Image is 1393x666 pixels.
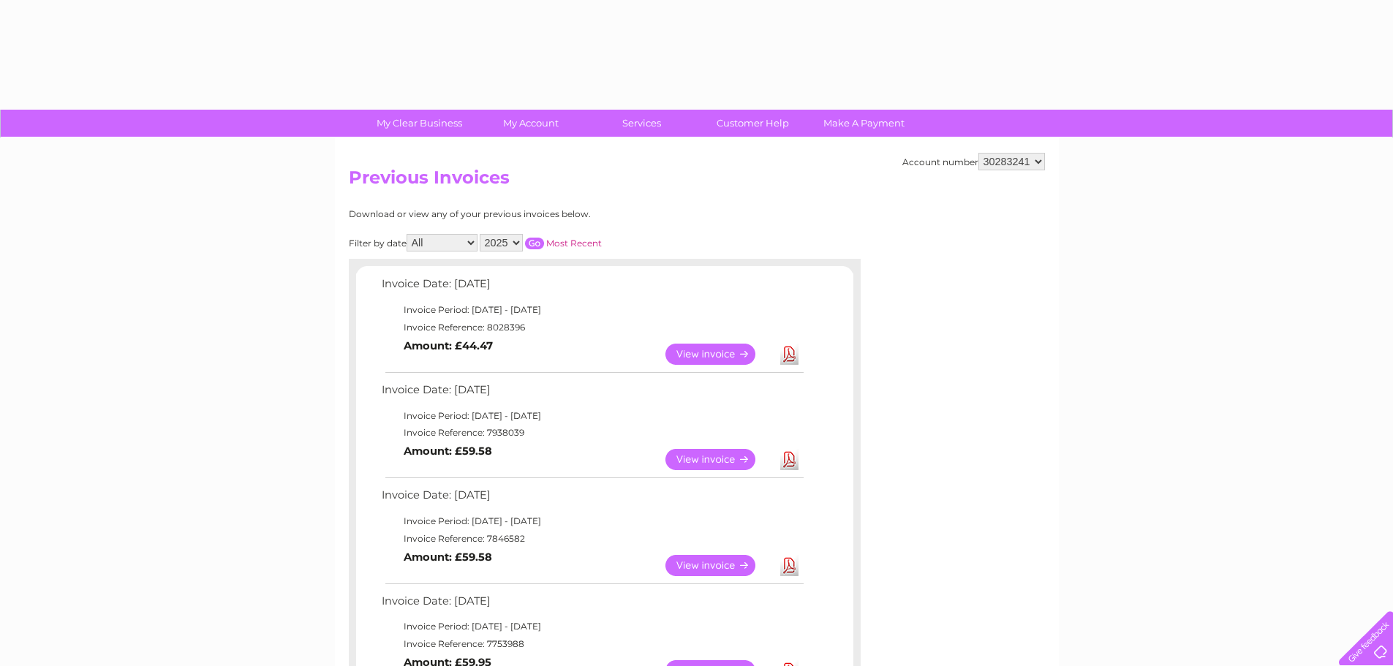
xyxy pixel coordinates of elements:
[349,167,1045,195] h2: Previous Invoices
[780,555,799,576] a: Download
[378,407,806,425] td: Invoice Period: [DATE] - [DATE]
[378,591,806,618] td: Invoice Date: [DATE]
[665,344,773,365] a: View
[780,344,799,365] a: Download
[378,512,806,530] td: Invoice Period: [DATE] - [DATE]
[349,209,733,219] div: Download or view any of your previous invoices below.
[378,530,806,548] td: Invoice Reference: 7846582
[665,555,773,576] a: View
[692,110,813,137] a: Customer Help
[581,110,702,137] a: Services
[470,110,591,137] a: My Account
[780,449,799,470] a: Download
[378,635,806,653] td: Invoice Reference: 7753988
[546,238,602,249] a: Most Recent
[804,110,924,137] a: Make A Payment
[378,618,806,635] td: Invoice Period: [DATE] - [DATE]
[359,110,480,137] a: My Clear Business
[378,424,806,442] td: Invoice Reference: 7938039
[349,234,733,251] div: Filter by date
[378,380,806,407] td: Invoice Date: [DATE]
[902,153,1045,170] div: Account number
[378,319,806,336] td: Invoice Reference: 8028396
[404,550,492,564] b: Amount: £59.58
[378,485,806,512] td: Invoice Date: [DATE]
[378,301,806,319] td: Invoice Period: [DATE] - [DATE]
[404,444,492,458] b: Amount: £59.58
[404,339,493,352] b: Amount: £44.47
[665,449,773,470] a: View
[378,274,806,301] td: Invoice Date: [DATE]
